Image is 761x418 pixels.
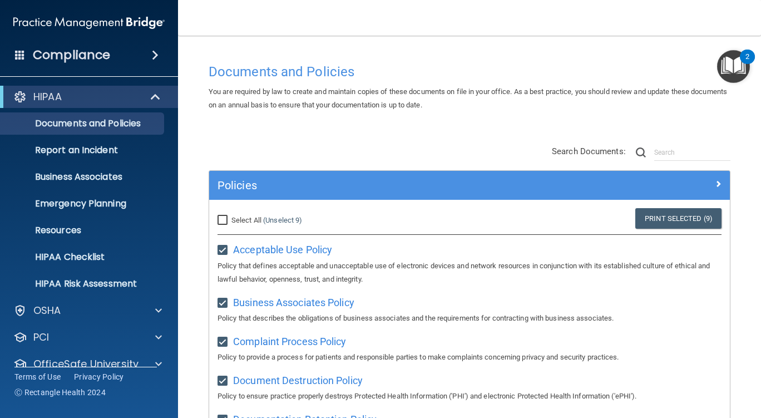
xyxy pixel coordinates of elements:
[33,90,62,104] p: HIPAA
[7,225,159,236] p: Resources
[233,375,363,386] span: Document Destruction Policy
[7,278,159,289] p: HIPAA Risk Assessment
[13,304,162,317] a: OSHA
[233,336,346,347] span: Complaint Process Policy
[654,144,730,161] input: Search
[7,118,159,129] p: Documents and Policies
[209,87,727,109] span: You are required by law to create and maintain copies of these documents on file in your office. ...
[552,146,626,156] span: Search Documents:
[231,216,261,224] span: Select All
[13,357,162,371] a: OfficeSafe University
[33,331,49,344] p: PCI
[13,12,165,34] img: PMB logo
[33,304,61,317] p: OSHA
[33,357,139,371] p: OfficeSafe University
[263,216,302,224] a: (Unselect 9)
[218,216,230,225] input: Select All (Unselect 9)
[7,198,159,209] p: Emergency Planning
[218,259,722,286] p: Policy that defines acceptable and unacceptable use of electronic devices and network resources i...
[636,147,646,158] img: ic-search.3b580494.png
[74,371,124,382] a: Privacy Policy
[233,244,332,255] span: Acceptable Use Policy
[233,297,354,308] span: Business Associates Policy
[13,90,161,104] a: HIPAA
[14,387,106,398] span: Ⓒ Rectangle Health 2024
[14,371,61,382] a: Terms of Use
[209,65,730,79] h4: Documents and Policies
[7,252,159,263] p: HIPAA Checklist
[218,390,722,403] p: Policy to ensure practice properly destroys Protected Health Information ('PHI') and electronic P...
[745,57,749,71] div: 2
[717,50,750,83] button: Open Resource Center, 2 new notifications
[13,331,162,344] a: PCI
[218,179,591,191] h5: Policies
[33,47,110,63] h4: Compliance
[218,312,722,325] p: Policy that describes the obligations of business associates and the requirements for contracting...
[7,145,159,156] p: Report an Incident
[218,351,722,364] p: Policy to provide a process for patients and responsible parties to make complaints concerning pr...
[635,208,722,229] a: Print Selected (9)
[218,176,722,194] a: Policies
[7,171,159,183] p: Business Associates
